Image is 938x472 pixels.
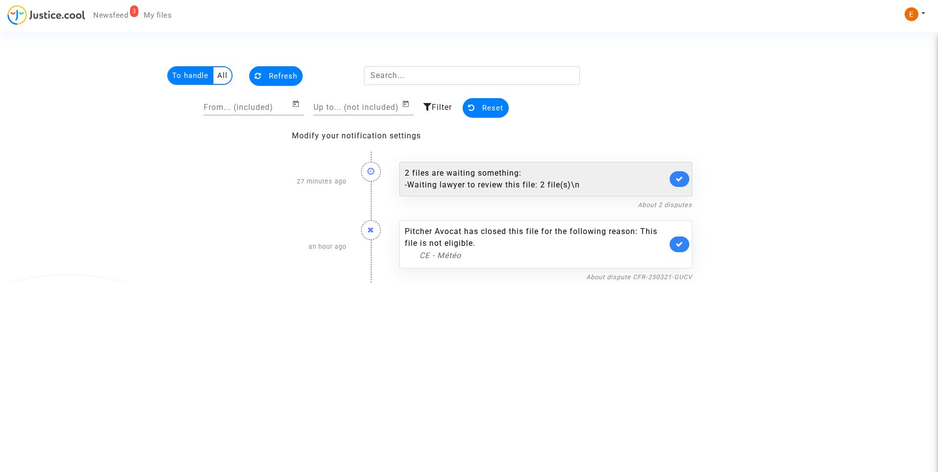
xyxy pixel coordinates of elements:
multi-toggle-item: To handle [168,67,213,84]
div: - Waiting lawyer to review this file: 2 file(s)\n [405,179,667,191]
div: 3 [130,5,139,17]
a: My files [136,8,180,23]
a: About 2 disputes [638,201,692,209]
img: jc-logo.svg [7,5,85,25]
span: Newsfeed [93,11,128,20]
button: Open calendar [292,98,304,110]
p: CE - Météo [419,249,667,262]
img: ACg8ocIeiFvHKe4dA5oeRFd_CiCnuxWUEc1A2wYhRJE3TTWt=s96-c [905,7,918,21]
span: Reset [482,104,503,112]
a: Modify your notification settings [292,131,421,140]
div: 27 minutes ago [238,152,354,210]
a: 3Newsfeed [85,8,136,23]
div: an hour ago [238,210,354,283]
span: My files [144,11,172,20]
button: Refresh [249,66,303,86]
input: Search... [364,66,580,85]
div: Pitcher Avocat has closed this file for the following reason: This file is not eligible. [405,226,667,262]
span: Refresh [269,72,297,80]
button: Open calendar [402,98,414,110]
a: About dispute CFR-250321-GUCV [586,273,692,281]
div: 2 files are waiting something: [405,167,667,191]
span: Filter [432,103,452,112]
multi-toggle-item: All [213,67,232,84]
button: Reset [463,98,509,118]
